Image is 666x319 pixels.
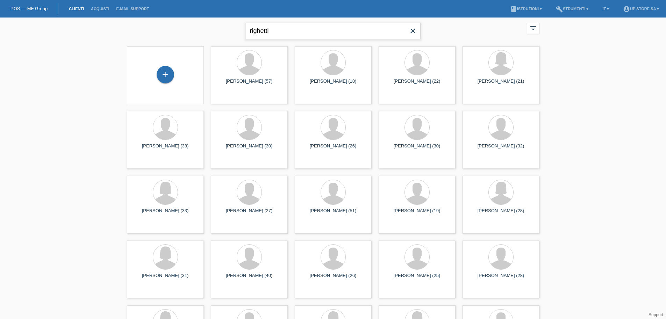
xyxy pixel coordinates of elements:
[384,78,450,90] div: [PERSON_NAME] (22)
[10,6,48,11] a: POS — MF Group
[468,208,534,219] div: [PERSON_NAME] (28)
[300,143,366,154] div: [PERSON_NAME] (26)
[529,24,537,32] i: filter_list
[133,208,198,219] div: [PERSON_NAME] (33)
[87,7,113,11] a: Acquisti
[384,208,450,219] div: [PERSON_NAME] (19)
[649,312,663,317] a: Support
[556,6,563,13] i: build
[384,143,450,154] div: [PERSON_NAME] (30)
[384,273,450,284] div: [PERSON_NAME] (25)
[620,7,663,11] a: account_circleUp Store SA ▾
[246,23,421,39] input: Ricerca...
[300,208,366,219] div: [PERSON_NAME] (51)
[552,7,592,11] a: buildStrumenti ▾
[113,7,153,11] a: E-mail Support
[409,27,417,35] i: close
[468,273,534,284] div: [PERSON_NAME] (28)
[133,273,198,284] div: [PERSON_NAME] (31)
[216,208,282,219] div: [PERSON_NAME] (27)
[468,143,534,154] div: [PERSON_NAME] (32)
[216,143,282,154] div: [PERSON_NAME] (30)
[65,7,87,11] a: Clienti
[468,78,534,90] div: [PERSON_NAME] (21)
[216,78,282,90] div: [PERSON_NAME] (57)
[510,6,517,13] i: book
[623,6,630,13] i: account_circle
[157,69,174,81] div: Registrare cliente
[216,273,282,284] div: [PERSON_NAME] (40)
[300,78,366,90] div: [PERSON_NAME] (18)
[507,7,545,11] a: bookIstruzioni ▾
[133,143,198,154] div: [PERSON_NAME] (38)
[300,273,366,284] div: [PERSON_NAME] (26)
[599,7,613,11] a: IT ▾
